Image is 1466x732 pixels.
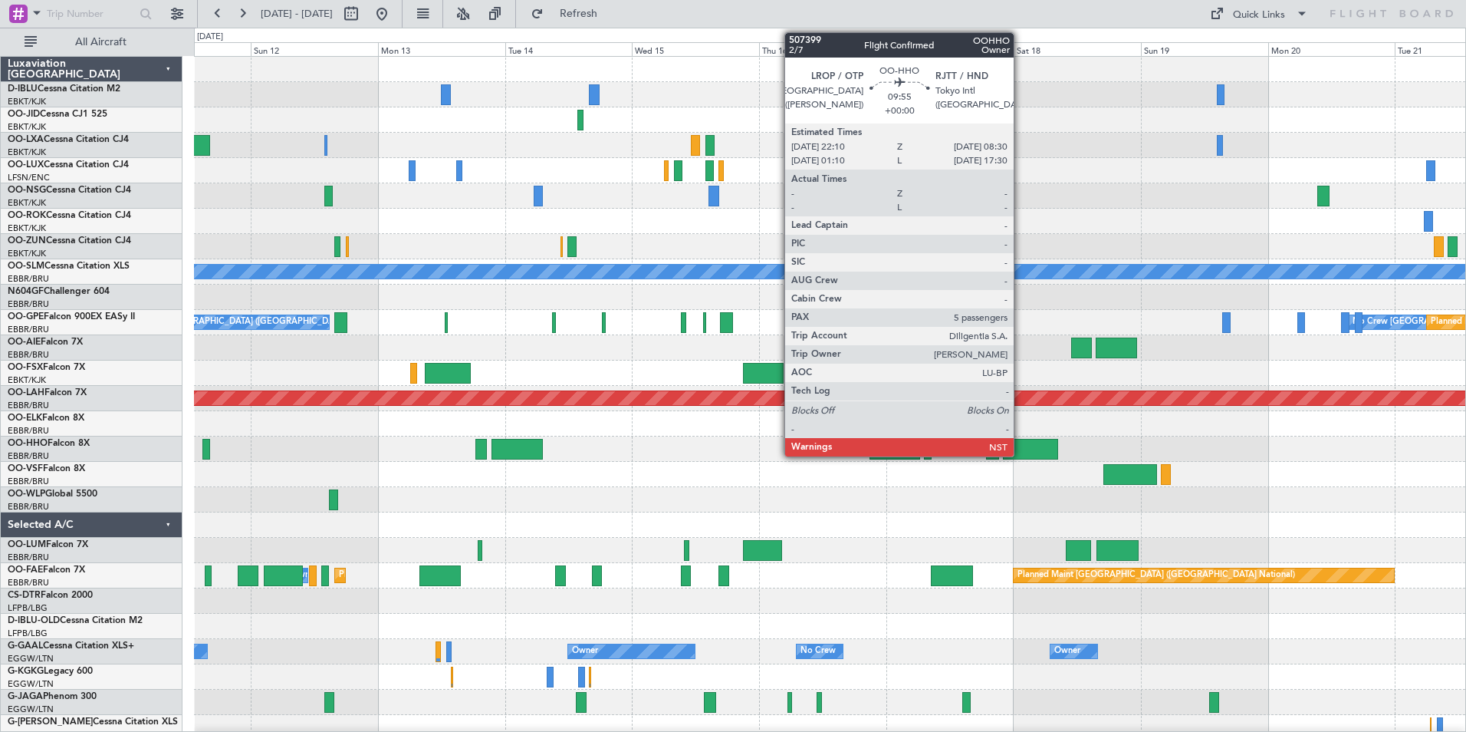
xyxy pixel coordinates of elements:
a: OO-AIEFalcon 7X [8,338,83,347]
a: EBKT/KJK [8,121,46,133]
span: OO-LXA [8,135,44,144]
div: Wed 15 [632,42,759,56]
span: OO-LUM [8,540,46,549]
span: OO-ZUN [8,236,46,246]
div: Owner [572,640,598,663]
a: EBBR/BRU [8,324,49,335]
a: G-KGKGLegacy 600 [8,667,93,676]
a: EBBR/BRU [8,552,49,563]
a: OO-ZUNCessna Citation CJ4 [8,236,131,246]
a: OO-JIDCessna CJ1 525 [8,110,107,119]
span: D-IBLU [8,84,38,94]
a: OO-FAEFalcon 7X [8,565,85,575]
span: OO-LAH [8,388,44,397]
a: OO-LUXCessna Citation CJ4 [8,160,129,170]
span: G-JAGA [8,692,43,701]
a: EBBR/BRU [8,476,49,487]
a: OO-ELKFalcon 8X [8,414,84,423]
div: Mon 20 [1268,42,1395,56]
a: EBKT/KJK [8,374,46,386]
a: EBBR/BRU [8,349,49,361]
div: Mon 13 [378,42,505,56]
span: OO-HHO [8,439,48,448]
div: Tue 14 [505,42,633,56]
a: EBKT/KJK [8,197,46,209]
div: Planned Maint Melsbroek Air Base [339,564,473,587]
a: EBBR/BRU [8,501,49,513]
span: OO-VSF [8,464,43,473]
span: CS-DTR [8,591,41,600]
span: Refresh [547,8,611,19]
a: OO-HHOFalcon 8X [8,439,90,448]
span: OO-ROK [8,211,46,220]
span: OO-FSX [8,363,43,372]
a: LFSN/ENC [8,172,50,183]
a: EGGW/LTN [8,653,54,664]
a: OO-ROKCessna Citation CJ4 [8,211,131,220]
a: D-IBLU-OLDCessna Citation M2 [8,616,143,625]
a: EBKT/KJK [8,147,46,158]
div: No Crew [800,640,836,663]
div: Sun 19 [1141,42,1268,56]
span: OO-NSG [8,186,46,195]
a: G-JAGAPhenom 300 [8,692,97,701]
span: OO-ELK [8,414,42,423]
a: EBKT/KJK [8,223,46,234]
a: EBBR/BRU [8,450,49,462]
a: OO-FSXFalcon 7X [8,363,85,372]
a: OO-LXACessna Citation CJ4 [8,135,129,144]
a: G-GAALCessna Citation XLS+ [8,641,134,651]
a: G-[PERSON_NAME]Cessna Citation XLS [8,717,178,727]
a: OO-NSGCessna Citation CJ4 [8,186,131,195]
span: OO-AIE [8,338,41,347]
a: EBBR/BRU [8,425,49,437]
span: OO-SLM [8,262,44,271]
div: Sun 12 [251,42,378,56]
span: G-KGKG [8,667,44,676]
div: Thu 16 [759,42,886,56]
div: Fri 17 [886,42,1014,56]
a: N604GFChallenger 604 [8,287,110,296]
a: EBKT/KJK [8,248,46,259]
div: Planned Maint [GEOGRAPHIC_DATA] ([GEOGRAPHIC_DATA] National) [1017,564,1295,587]
span: OO-FAE [8,565,43,575]
span: OO-WLP [8,490,45,499]
a: EBBR/BRU [8,298,49,310]
a: EGGW/LTN [8,678,54,690]
a: EGGW/LTN [8,704,54,715]
span: D-IBLU-OLD [8,616,60,625]
span: OO-GPE [8,312,44,321]
span: OO-LUX [8,160,44,170]
div: Owner [1054,640,1080,663]
span: G-GAAL [8,641,43,651]
a: CS-DTRFalcon 2000 [8,591,93,600]
div: No Crew [GEOGRAPHIC_DATA] ([GEOGRAPHIC_DATA] National) [127,311,384,334]
button: Refresh [524,2,616,26]
a: OO-WLPGlobal 5500 [8,490,97,499]
a: LFPB/LBG [8,602,48,614]
span: [DATE] - [DATE] [261,7,333,21]
div: Quick Links [1233,8,1285,23]
a: OO-SLMCessna Citation XLS [8,262,130,271]
a: D-IBLUCessna Citation M2 [8,84,120,94]
a: EBBR/BRU [8,400,49,411]
div: [DATE] [197,31,223,44]
a: EBKT/KJK [8,96,46,107]
span: All Aircraft [40,37,162,48]
a: LFPB/LBG [8,628,48,639]
span: N604GF [8,287,44,296]
a: OO-LAHFalcon 7X [8,388,87,397]
a: OO-LUMFalcon 7X [8,540,88,549]
a: OO-GPEFalcon 900EX EASy II [8,312,135,321]
input: Trip Number [47,2,135,25]
a: OO-VSFFalcon 8X [8,464,85,473]
button: All Aircraft [17,30,166,54]
button: Quick Links [1202,2,1316,26]
span: G-[PERSON_NAME] [8,717,93,727]
a: EBBR/BRU [8,577,49,589]
a: EBBR/BRU [8,273,49,285]
div: Sat 18 [1014,42,1141,56]
span: OO-JID [8,110,40,119]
